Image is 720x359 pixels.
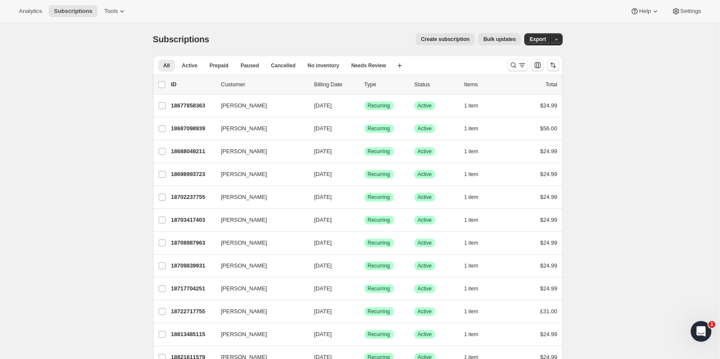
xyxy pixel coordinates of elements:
[216,282,302,296] button: [PERSON_NAME]
[171,168,557,180] div: 18698993723[PERSON_NAME][DATE]SuccessRecurringSuccessActive1 item$24.99
[691,321,711,342] iframe: Intercom live chat
[19,8,42,15] span: Analytics
[680,8,701,15] span: Settings
[221,101,267,110] span: [PERSON_NAME]
[418,171,432,178] span: Active
[464,308,479,315] span: 1 item
[368,217,390,224] span: Recurring
[314,125,332,132] span: [DATE]
[171,80,557,89] div: IDCustomerBilling DateTypeStatusItemsTotal
[171,101,214,110] p: 18677858363
[416,33,475,45] button: Create subscription
[171,191,557,203] div: 18702237755[PERSON_NAME][DATE]SuccessRecurringSuccessActive1 item$24.99
[368,239,390,246] span: Recurring
[540,171,557,177] span: $24.99
[171,305,557,318] div: 18722717755[PERSON_NAME][DATE]SuccessRecurringSuccessActive1 item£31.00
[216,236,302,250] button: [PERSON_NAME]
[464,214,488,226] button: 1 item
[314,102,332,109] span: [DATE]
[241,62,259,69] span: Paused
[368,262,390,269] span: Recurring
[221,284,267,293] span: [PERSON_NAME]
[368,308,390,315] span: Recurring
[314,285,332,292] span: [DATE]
[314,148,332,154] span: [DATE]
[368,331,390,338] span: Recurring
[171,170,214,179] p: 18698993723
[639,8,651,15] span: Help
[421,36,470,43] span: Create subscription
[163,62,170,69] span: All
[216,190,302,204] button: [PERSON_NAME]
[540,194,557,200] span: $24.99
[314,239,332,246] span: [DATE]
[464,148,479,155] span: 1 item
[368,171,390,178] span: Recurring
[49,5,97,17] button: Subscriptions
[464,80,507,89] div: Items
[368,125,390,132] span: Recurring
[153,35,210,44] span: Subscriptions
[540,262,557,269] span: $24.99
[216,99,302,113] button: [PERSON_NAME]
[171,147,214,156] p: 18688049211
[314,171,332,177] span: [DATE]
[182,62,197,69] span: Active
[221,307,267,316] span: [PERSON_NAME]
[418,331,432,338] span: Active
[171,307,214,316] p: 18722717755
[216,122,302,135] button: [PERSON_NAME]
[368,285,390,292] span: Recurring
[464,305,488,318] button: 1 item
[14,5,47,17] button: Analytics
[464,168,488,180] button: 1 item
[314,262,332,269] span: [DATE]
[314,308,332,315] span: [DATE]
[540,331,557,337] span: $24.99
[221,193,267,202] span: [PERSON_NAME]
[171,216,214,224] p: 18703417403
[171,237,557,249] div: 18708987963[PERSON_NAME][DATE]SuccessRecurringSuccessActive1 item$24.99
[210,62,229,69] span: Prepaid
[464,171,479,178] span: 1 item
[418,194,432,201] span: Active
[99,5,131,17] button: Tools
[418,217,432,224] span: Active
[171,80,214,89] p: ID
[483,36,516,43] span: Bulk updates
[464,125,479,132] span: 1 item
[221,261,267,270] span: [PERSON_NAME]
[464,145,488,157] button: 1 item
[464,123,488,135] button: 1 item
[524,33,551,45] button: Export
[171,124,214,133] p: 18687098939
[545,80,557,89] p: Total
[216,167,302,181] button: [PERSON_NAME]
[393,60,407,72] button: Create new view
[368,148,390,155] span: Recurring
[351,62,386,69] span: Needs Review
[418,125,432,132] span: Active
[221,239,267,247] span: [PERSON_NAME]
[414,80,457,89] p: Status
[464,260,488,272] button: 1 item
[171,283,557,295] div: 18717704251[PERSON_NAME][DATE]SuccessRecurringSuccessActive1 item$24.99
[364,80,407,89] div: Type
[540,217,557,223] span: $24.99
[171,123,557,135] div: 18687098939[PERSON_NAME][DATE]SuccessRecurringSuccessActive1 item$56.00
[547,59,559,71] button: Sort the results
[216,213,302,227] button: [PERSON_NAME]
[368,102,390,109] span: Recurring
[464,194,479,201] span: 1 item
[221,124,267,133] span: [PERSON_NAME]
[418,308,432,315] span: Active
[216,145,302,158] button: [PERSON_NAME]
[171,100,557,112] div: 18677858363[PERSON_NAME][DATE]SuccessRecurringSuccessActive1 item$24.99
[418,102,432,109] span: Active
[625,5,664,17] button: Help
[464,102,479,109] span: 1 item
[529,36,546,43] span: Export
[464,239,479,246] span: 1 item
[54,8,92,15] span: Subscriptions
[307,62,339,69] span: No inventory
